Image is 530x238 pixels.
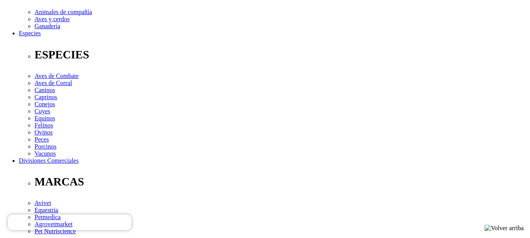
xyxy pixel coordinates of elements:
a: Felinos [35,122,53,129]
a: Cuyes [35,108,50,114]
a: Animales de compañía [35,9,92,15]
a: Equinos [35,115,55,122]
a: Equestria [35,207,58,213]
a: Conejos [35,101,55,107]
a: Especies [19,30,41,36]
a: Porcinos [35,143,56,150]
a: Petmedica [35,214,61,220]
a: Peces [35,136,49,143]
a: Aves y cerdos [35,16,69,22]
a: Vacunos [35,150,56,157]
a: Pet Nutriscience [35,228,76,234]
a: Divisiones Comerciales [19,157,78,164]
p: ESPECIES [35,48,527,61]
p: MARCAS [35,175,527,188]
a: Avivet [35,200,51,206]
iframe: Brevo live chat [8,214,131,230]
a: Ganadería [35,23,60,29]
a: Caprinos [35,94,57,100]
a: Ovinos [35,129,53,136]
a: Caninos [35,87,55,93]
a: Aves de Corral [35,80,72,86]
img: Volver arriba [484,225,524,232]
a: Aves de Combate [35,73,79,79]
